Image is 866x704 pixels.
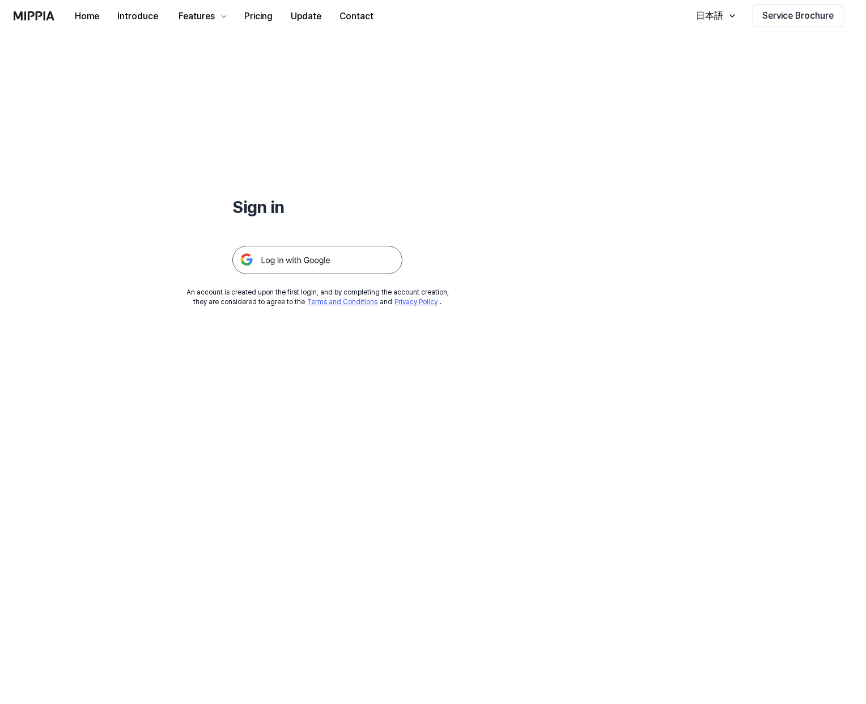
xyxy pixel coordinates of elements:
button: Features [167,5,235,28]
div: An account is created upon the first login, and by completing the account creation, they are cons... [186,288,449,307]
a: Privacy Policy [394,298,438,306]
button: 日本語 [685,5,744,27]
a: Update [282,1,330,32]
button: Service Brochure [753,5,843,27]
img: 구글 로그인 버튼 [232,246,402,274]
button: Home [66,5,108,28]
button: Update [282,5,330,28]
button: Pricing [235,5,282,28]
button: Contact [330,5,383,28]
div: 日本語 [694,9,725,23]
button: Introduce [108,5,167,28]
img: logo [14,11,54,20]
div: Features [176,10,217,23]
a: Terms and Conditions [307,298,377,306]
h1: Sign in [232,195,402,219]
